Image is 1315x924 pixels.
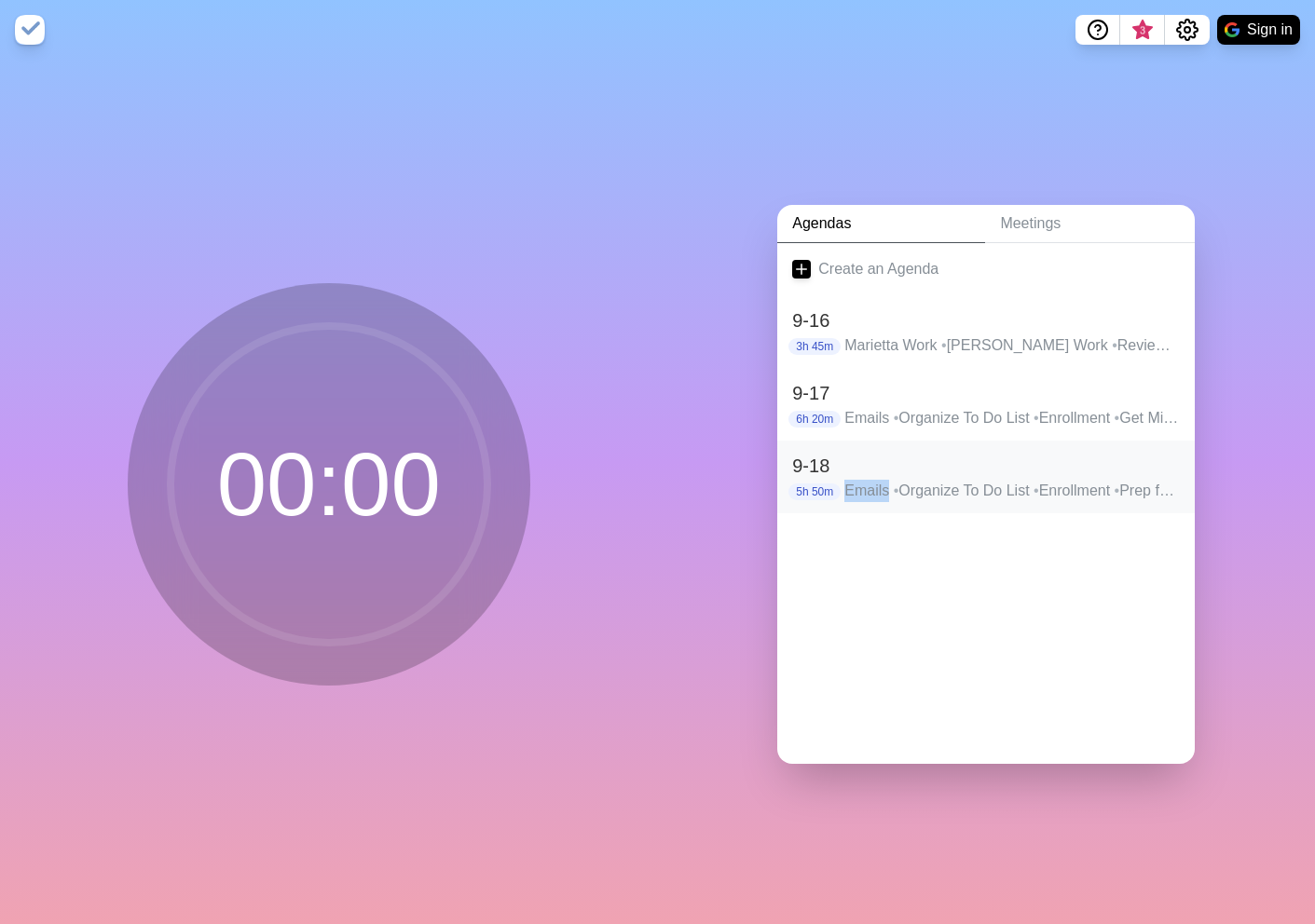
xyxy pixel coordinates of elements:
span: 3 [1135,23,1150,38]
button: Sign in [1217,15,1300,45]
span: • [894,482,899,498]
span: • [1112,337,1117,353]
span: • [1115,482,1120,498]
span: • [894,410,899,426]
span: • [1034,410,1039,426]
span: • [1115,410,1120,426]
a: Create an Agenda [777,243,1195,295]
span: • [941,337,947,353]
p: 6h 20m [788,411,841,428]
button: Settings [1165,15,1210,45]
p: Emails Organize To Do List Enrollment Get Misc Tasks Done Catch Up [PERSON_NAME] Prep for [PERSON... [844,407,1180,429]
p: 3h 45m [788,338,841,355]
img: timeblocks logo [15,15,45,45]
a: Agendas [777,205,985,243]
button: Help [1075,15,1120,45]
p: 5h 50m [788,483,841,500]
button: What’s new [1120,15,1165,45]
span: • [1034,482,1039,498]
a: Meetings [985,205,1195,243]
h2: 9-16 [792,306,1180,334]
img: google logo [1225,22,1240,37]
p: Marietta Work [PERSON_NAME] Work Review and Organize Emails 2026 Business Planning [844,334,1180,357]
h2: 9-18 [792,452,1180,480]
h2: 9-17 [792,379,1180,407]
p: Emails Organize To Do List Enrollment Prep for [PERSON_NAME] Call T2B Billing Issue 2026 Business... [844,480,1180,502]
